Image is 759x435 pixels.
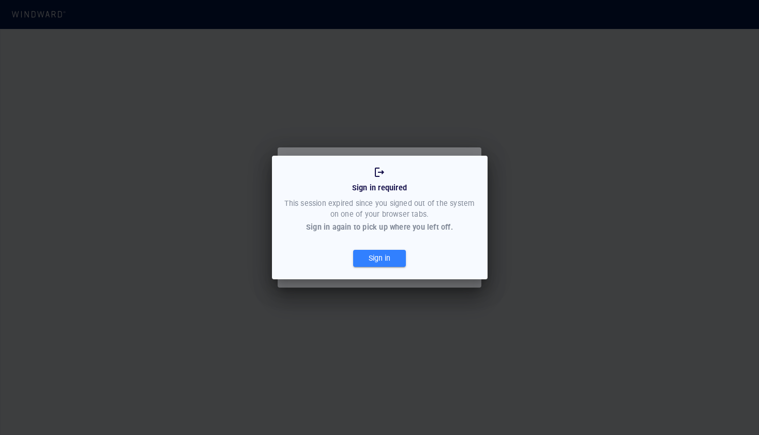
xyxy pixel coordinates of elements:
[353,250,406,267] button: Sign in
[350,181,409,196] div: Sign in required
[367,250,392,267] div: Sign in
[715,388,751,427] iframe: Chat
[282,196,477,222] div: This session expired since you signed out of the system on one of your browser tabs.
[306,222,453,233] div: Sign in again to pick up where you left off.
